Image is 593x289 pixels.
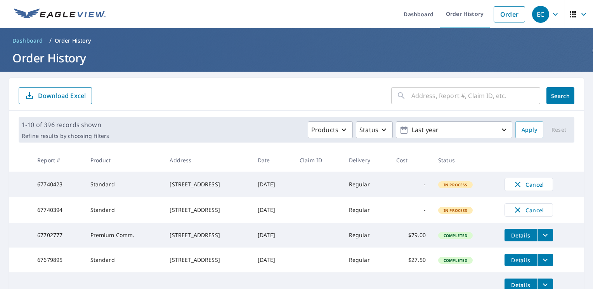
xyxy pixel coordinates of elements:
[84,248,164,272] td: Standard
[505,203,553,217] button: Cancel
[170,256,245,264] div: [STREET_ADDRESS]
[439,258,472,263] span: Completed
[356,121,393,138] button: Status
[308,121,353,138] button: Products
[31,172,84,197] td: 67740423
[31,248,84,272] td: 67679895
[170,231,245,239] div: [STREET_ADDRESS]
[170,181,245,188] div: [STREET_ADDRESS]
[390,248,432,272] td: $27.50
[49,36,52,45] li: /
[19,87,92,104] button: Download Excel
[31,197,84,223] td: 67740394
[343,248,390,272] td: Regular
[532,6,549,23] div: EC
[509,256,532,264] span: Details
[38,91,86,100] p: Download Excel
[163,149,251,172] th: Address
[84,223,164,248] td: Premium Comm.
[390,149,432,172] th: Cost
[170,206,245,214] div: [STREET_ADDRESS]
[343,172,390,197] td: Regular
[22,120,109,129] p: 1-10 of 396 records shown
[546,87,574,104] button: Search
[537,254,553,266] button: filesDropdownBtn-67679895
[409,123,499,137] p: Last year
[9,34,584,47] nav: breadcrumb
[553,92,568,100] span: Search
[12,37,43,45] span: Dashboard
[390,223,432,248] td: $79.00
[505,229,537,241] button: detailsBtn-67702777
[343,149,390,172] th: Delivery
[522,125,537,135] span: Apply
[251,223,293,248] td: [DATE]
[411,85,540,107] input: Address, Report #, Claim ID, etc.
[390,172,432,197] td: -
[9,50,584,66] h1: Order History
[84,149,164,172] th: Product
[55,37,91,45] p: Order History
[509,232,532,239] span: Details
[505,178,553,191] button: Cancel
[439,233,472,238] span: Completed
[390,197,432,223] td: -
[343,223,390,248] td: Regular
[439,208,472,213] span: In Process
[251,149,293,172] th: Date
[513,205,545,215] span: Cancel
[84,172,164,197] td: Standard
[311,125,338,134] p: Products
[343,197,390,223] td: Regular
[432,149,498,172] th: Status
[251,172,293,197] td: [DATE]
[513,180,545,189] span: Cancel
[14,9,106,20] img: EV Logo
[84,197,164,223] td: Standard
[22,132,109,139] p: Refine results by choosing filters
[9,34,46,47] a: Dashboard
[537,229,553,241] button: filesDropdownBtn-67702777
[505,254,537,266] button: detailsBtn-67679895
[396,121,512,138] button: Last year
[31,149,84,172] th: Report #
[31,223,84,248] td: 67702777
[251,197,293,223] td: [DATE]
[359,125,378,134] p: Status
[251,248,293,272] td: [DATE]
[293,149,343,172] th: Claim ID
[439,182,472,188] span: In Process
[515,121,543,138] button: Apply
[509,281,532,289] span: Details
[494,6,525,22] a: Order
